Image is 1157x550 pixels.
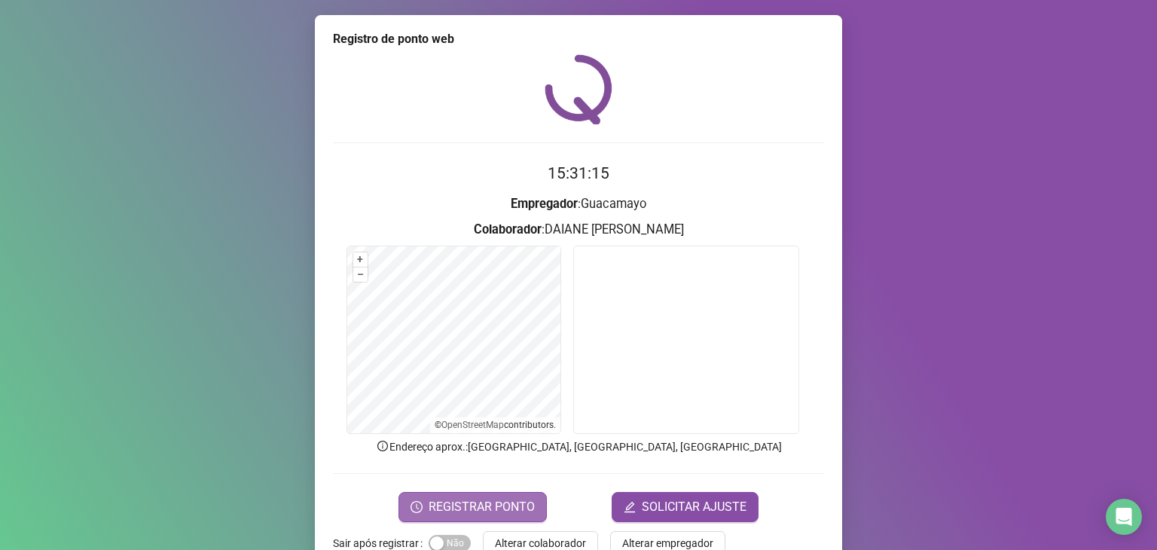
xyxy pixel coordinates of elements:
strong: Empregador [511,197,578,211]
button: editSOLICITAR AJUSTE [612,492,759,522]
p: Endereço aprox. : [GEOGRAPHIC_DATA], [GEOGRAPHIC_DATA], [GEOGRAPHIC_DATA] [333,438,824,455]
li: © contributors. [435,420,556,430]
h3: : DAIANE [PERSON_NAME] [333,220,824,240]
a: OpenStreetMap [441,420,504,430]
span: REGISTRAR PONTO [429,498,535,516]
span: clock-circle [411,501,423,513]
h3: : Guacamayo [333,194,824,214]
img: QRPoint [545,54,612,124]
strong: Colaborador [474,222,542,237]
div: Registro de ponto web [333,30,824,48]
button: + [353,252,368,267]
time: 15:31:15 [548,164,609,182]
span: edit [624,501,636,513]
button: REGISTRAR PONTO [398,492,547,522]
div: Open Intercom Messenger [1106,499,1142,535]
span: SOLICITAR AJUSTE [642,498,746,516]
button: – [353,267,368,282]
span: info-circle [376,439,389,453]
